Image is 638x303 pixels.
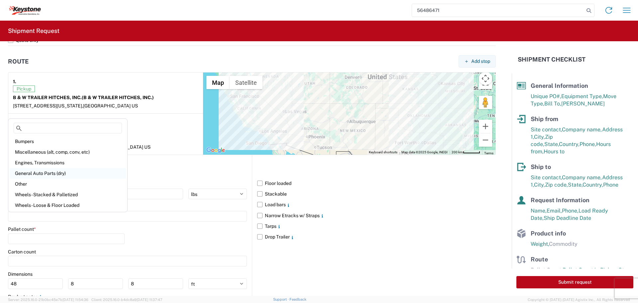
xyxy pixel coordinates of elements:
[137,298,162,302] span: [DATE] 11:37:47
[257,210,496,221] label: Narrow Etracks w/ Straps
[8,249,36,255] label: Carton count
[583,182,603,188] span: Country,
[10,147,126,157] div: Miscellaneous (alt, comp, conv, etc)
[8,294,43,300] label: Product notes
[13,77,16,85] strong: 1.
[531,197,589,204] span: Request Information
[531,208,547,214] span: Name,
[531,256,548,263] span: Route
[257,231,496,242] label: Drop Trailer
[10,136,126,147] div: Bumpers
[531,115,558,122] span: Ship from
[257,189,496,199] label: Stackable
[561,100,605,107] span: [PERSON_NAME]
[568,182,583,188] span: State,
[547,208,562,214] span: Email,
[13,103,83,108] span: [STREET_ADDRESS][US_STATE],
[206,76,230,89] button: Show street map
[10,189,126,200] div: Wheels - Stacked & Palletized
[531,267,633,280] span: Pallet Count in Pickup Stops equals Pallet Count in delivery stops
[459,55,496,68] button: Add stop
[531,174,562,181] span: Site contact,
[205,146,227,155] img: Google
[257,221,496,231] label: Tarps
[534,134,545,140] span: City,
[82,95,154,100] span: (B & W TRAILER HITCHES, INC.)
[562,208,579,214] span: Phone,
[13,85,35,92] span: Pickup
[534,182,545,188] span: City,
[559,141,580,147] span: Country,
[8,226,36,232] label: Pallet count
[412,4,584,17] input: Shipment, tracking or reference number
[8,271,33,277] label: Dimensions
[205,146,227,155] a: Open this area in Google Maps (opens a new window)
[10,157,126,168] div: Engines, Transmissions
[531,241,549,247] span: Weight,
[479,96,492,109] button: Drag Pegman onto the map to open Street View
[257,178,496,189] label: Floor loaded
[128,278,183,289] input: H
[549,241,578,247] span: Commodity
[8,278,63,289] input: L
[8,298,88,302] span: Server: 2025.16.0-21b0bc45e7b
[452,150,463,154] span: 200 km
[531,267,563,273] span: Pallet Count,
[531,163,551,170] span: Ship to
[531,82,588,89] span: General Information
[603,182,618,188] span: Phone
[562,126,602,133] span: Company name,
[257,199,496,210] label: Load bars
[369,150,397,155] button: Keyboard shortcuts
[83,103,138,108] span: [GEOGRAPHIC_DATA] US
[518,56,585,64] h2: Shipment Checklist
[8,27,59,35] h2: Shipment Request
[10,179,126,189] div: Other
[544,215,591,221] span: Ship Deadline Date
[531,126,562,133] span: Site contact,
[230,76,263,89] button: Show satellite imagery
[580,141,596,147] span: Phone,
[401,150,448,154] span: Map data ©2025 Google, INEGI
[10,168,126,179] div: General Auto Parts (dry)
[528,297,630,303] span: Copyright © [DATE]-[DATE] Agistix Inc., All Rights Reserved
[289,297,306,301] a: Feedback
[479,120,492,133] button: Zoom in
[562,174,602,181] span: Company name,
[545,182,568,188] span: Zip code,
[561,93,603,99] span: Equipment Type,
[62,298,88,302] span: [DATE] 11:54:36
[68,278,123,289] input: W
[13,95,154,100] strong: B & W TRAILER HITCHES, INC.
[471,58,490,65] span: Add stop
[479,133,492,147] button: Zoom out
[91,298,162,302] span: Client: 2025.16.0-b4dc8a9
[479,72,492,85] button: Map camera controls
[544,100,561,107] span: Bill To,
[8,58,29,65] h2: Route
[531,230,566,237] span: Product info
[10,200,126,211] div: Wheels - Loose & Floor Loaded
[484,151,493,155] a: Terms
[544,148,565,155] span: Hours to
[531,93,561,99] span: Unique PO#,
[273,297,290,301] a: Support
[544,141,559,147] span: State,
[516,276,633,288] button: Submit request
[450,150,482,155] button: Map Scale: 200 km per 48 pixels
